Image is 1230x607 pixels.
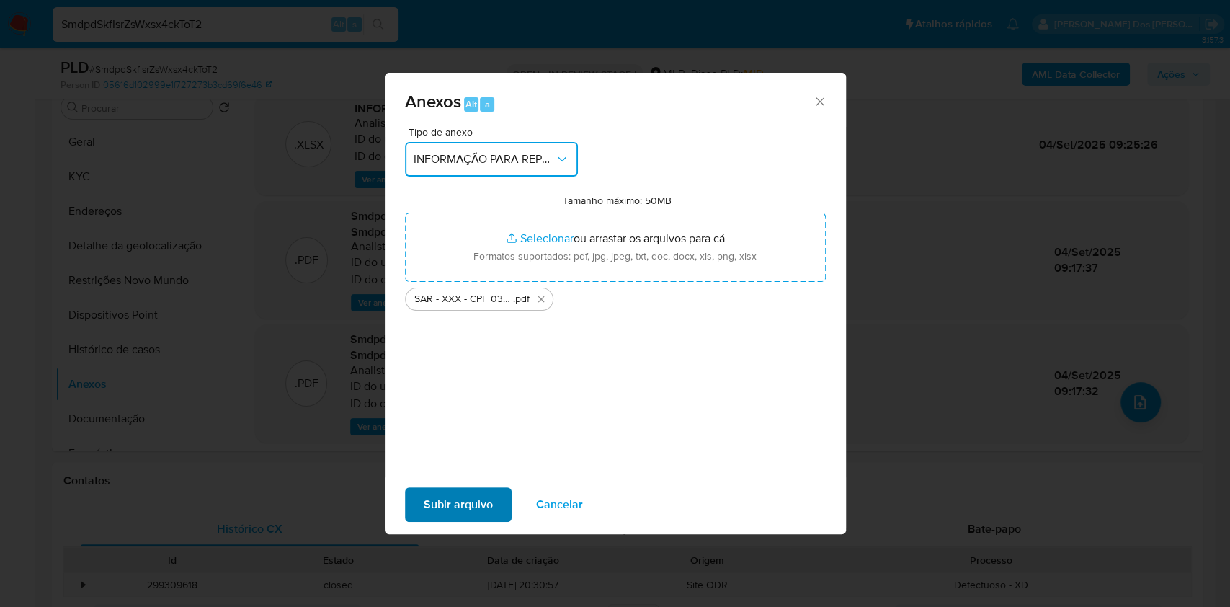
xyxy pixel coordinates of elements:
[536,489,583,520] span: Cancelar
[409,127,581,137] span: Tipo de anexo
[405,142,578,177] button: INFORMAÇÃO PARA REPORTE - COAF
[424,489,493,520] span: Subir arquivo
[405,282,826,311] ul: Arquivos selecionados
[414,292,513,306] span: SAR - XXX - CPF 03342495030 - [PERSON_NAME] [PERSON_NAME]
[405,89,461,114] span: Anexos
[513,292,530,306] span: .pdf
[414,152,555,167] span: INFORMAÇÃO PARA REPORTE - COAF
[517,487,602,522] button: Cancelar
[563,194,672,207] label: Tamanho máximo: 50MB
[405,487,512,522] button: Subir arquivo
[532,291,550,308] button: Excluir SAR - XXX - CPF 03342495030 - PATRIK CHAGAS DE ALMIRON.pdf
[465,97,477,111] span: Alt
[813,94,826,107] button: Fechar
[485,97,490,111] span: a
